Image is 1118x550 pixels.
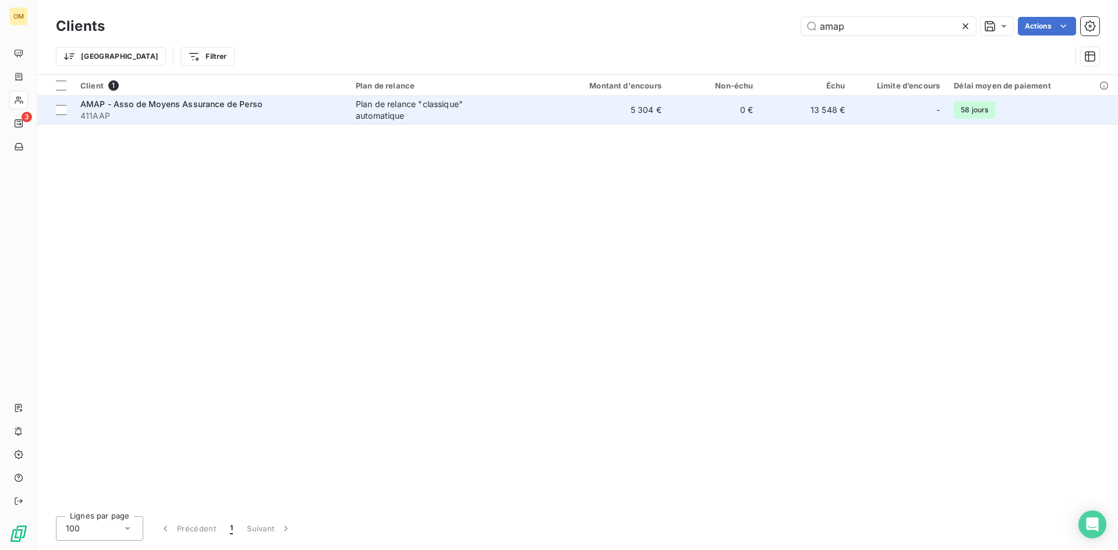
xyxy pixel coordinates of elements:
span: 100 [66,523,80,534]
div: Limite d’encours [859,81,940,90]
div: Échu [767,81,845,90]
button: Actions [1018,17,1076,36]
img: Logo LeanPay [9,524,28,543]
div: OM [9,7,28,26]
h3: Clients [56,16,105,37]
button: Filtrer [181,47,234,66]
span: 1 [108,80,119,91]
button: Suivant [240,516,299,541]
span: - [936,104,940,116]
div: Plan de relance [356,81,539,90]
span: AMAP - Asso de Moyens Assurance de Perso [80,99,262,109]
span: 58 jours [954,101,995,119]
div: Délai moyen de paiement [954,81,1111,90]
span: Client [80,81,104,90]
div: Non-échu [675,81,753,90]
button: 1 [223,516,240,541]
span: 1 [230,523,233,534]
span: 3 [22,112,32,122]
div: Montant d'encours [553,81,661,90]
div: Open Intercom Messenger [1078,510,1106,538]
button: [GEOGRAPHIC_DATA] [56,47,166,66]
input: Rechercher [801,17,976,36]
td: 5 304 € [546,96,668,124]
td: 0 € [668,96,760,124]
button: Précédent [153,516,223,541]
span: 411AAP [80,110,342,122]
div: Plan de relance "classique" automatique [356,98,501,122]
td: 13 548 € [760,96,852,124]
